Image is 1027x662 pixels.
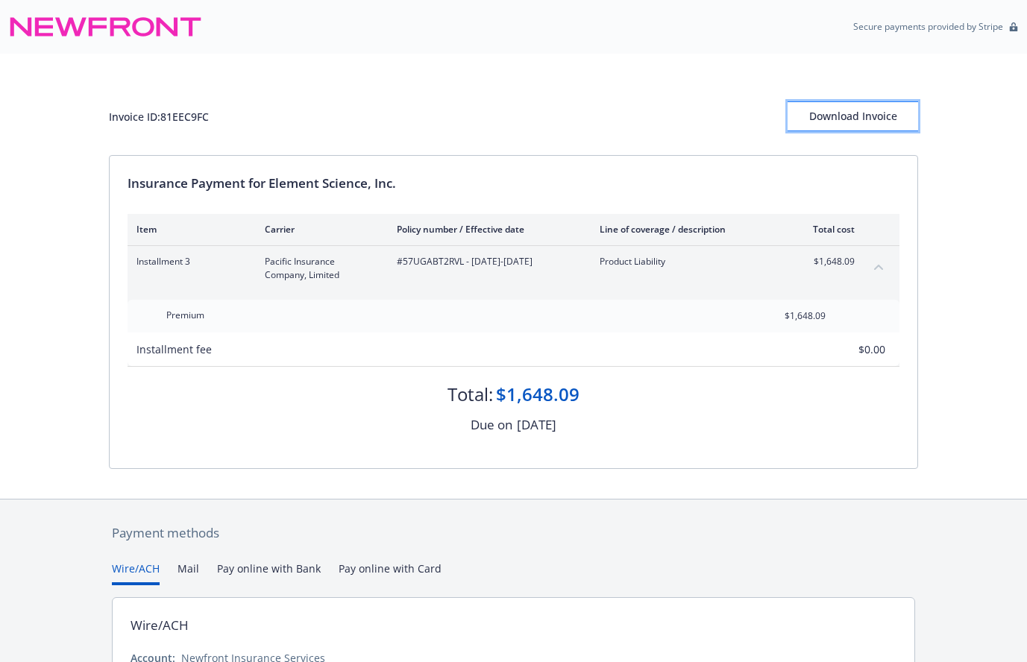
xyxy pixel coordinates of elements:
span: Product Liability [600,255,775,268]
span: Premium [166,309,204,321]
div: [DATE] [517,415,556,435]
div: Carrier [265,223,373,236]
button: collapse content [867,255,891,279]
div: Policy number / Effective date [397,223,576,236]
div: Payment methods [112,523,915,543]
div: Insurance Payment for Element Science, Inc. [128,174,899,193]
span: Installment 3 [136,255,241,268]
button: Pay online with Bank [217,561,321,585]
div: Item [136,223,241,236]
button: Mail [178,561,199,585]
span: Pacific Insurance Company, Limited [265,255,373,282]
div: Total: [447,382,493,407]
div: Installment 3Pacific Insurance Company, Limited#57UGABT2RVL - [DATE]-[DATE]Product Liability$1,64... [128,246,899,291]
div: Due on [471,415,512,435]
div: Total cost [799,223,855,236]
div: Invoice ID: 81EEC9FC [109,109,209,124]
div: Download Invoice [788,102,918,130]
span: #57UGABT2RVL - [DATE]-[DATE] [397,255,576,268]
div: Line of coverage / description [600,223,775,236]
input: 0.00 [797,338,894,360]
span: Installment fee [136,342,212,356]
input: 0.00 [738,305,835,327]
span: $1,648.09 [799,255,855,268]
button: Pay online with Card [339,561,442,585]
div: Wire/ACH [131,616,189,635]
button: Download Invoice [788,101,918,131]
p: Secure payments provided by Stripe [853,20,1003,33]
div: $1,648.09 [496,382,580,407]
button: Wire/ACH [112,561,160,585]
